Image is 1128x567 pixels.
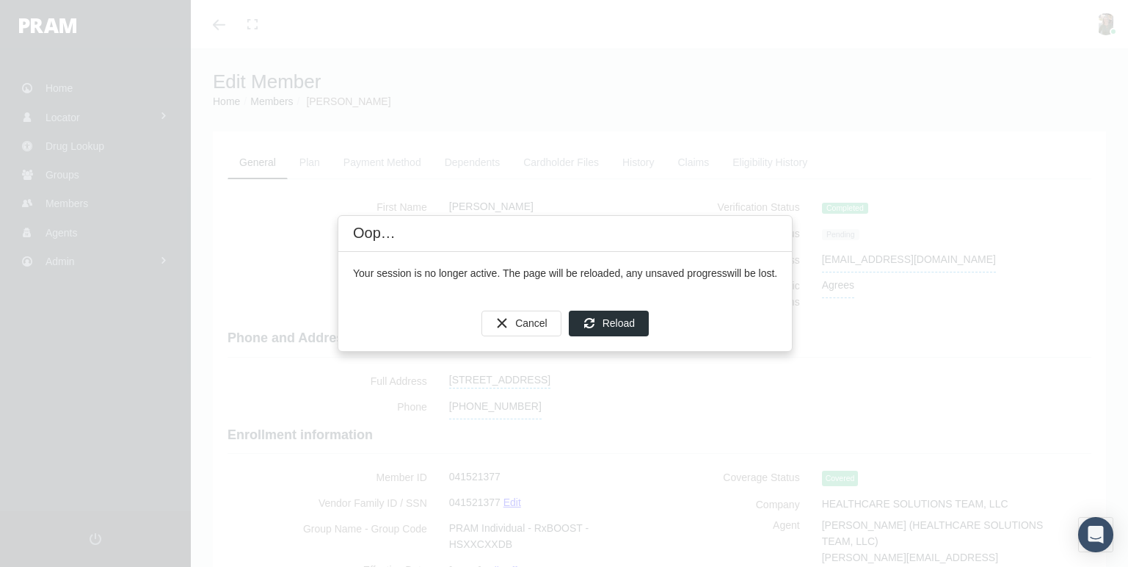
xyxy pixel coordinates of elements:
div: Cancel [481,311,561,336]
b: will be lost. [727,267,777,279]
div: Open Intercom Messenger [1078,517,1113,552]
span: Cancel [515,317,547,329]
div: Reload [569,311,649,336]
div: Oops... [353,223,398,243]
div: Your session is no longer active. The page will be reloaded, any unsaved progress [353,267,777,281]
span: Reload [603,317,635,329]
